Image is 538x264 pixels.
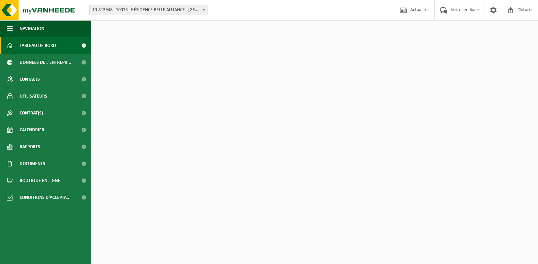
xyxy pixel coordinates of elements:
[90,5,207,15] span: 10-813948 - 10016 - RÉSIDENCE BELLE ALLIANCE - ORPEA - LASNE
[20,20,44,37] span: Navigation
[20,105,43,122] span: Contrat(s)
[89,5,207,15] span: 10-813948 - 10016 - RÉSIDENCE BELLE ALLIANCE - ORPEA - LASNE
[20,138,40,155] span: Rapports
[20,37,56,54] span: Tableau de bord
[20,88,47,105] span: Utilisateurs
[20,172,60,189] span: Boutique en ligne
[20,155,45,172] span: Documents
[20,71,40,88] span: Contacts
[20,189,71,206] span: Conditions d'accepta...
[20,54,71,71] span: Données de l'entrepr...
[20,122,44,138] span: Calendrier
